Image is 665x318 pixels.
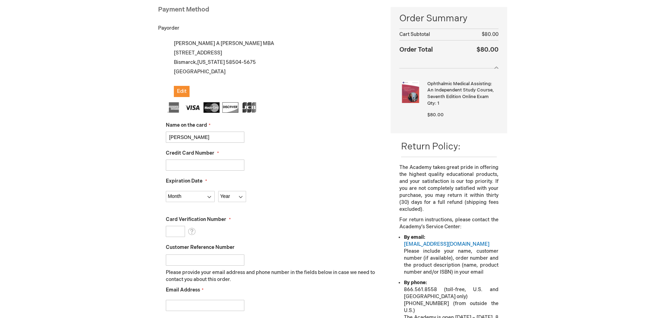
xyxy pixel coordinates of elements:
span: $80.00 [476,46,498,53]
strong: By email: [404,234,425,240]
span: [US_STATE] [197,59,225,65]
span: Customer Reference Number [166,244,235,250]
li: Please include your name, customer number (if available), order number and the product descriptio... [404,234,498,276]
span: Return Policy: [401,141,460,152]
p: Please provide your email address and phone number in the fields below in case we need to contact... [166,269,380,283]
span: Payorder [158,25,179,31]
span: Edit [177,88,186,94]
span: Email Address [166,287,200,293]
button: Edit [174,86,190,97]
img: JCB [241,102,257,113]
span: Qty [427,101,435,106]
span: $80.00 [482,31,498,37]
input: Card Verification Number [166,226,185,237]
img: Visa [185,102,201,113]
img: Ophthalmic Medical Assisting: An Independent Study Course, Seventh Edition Online Exam [399,81,422,103]
span: Credit Card Number [166,150,214,156]
strong: By phone: [404,280,427,286]
th: Cart Subtotal [399,29,461,40]
img: MasterCard [204,102,220,113]
strong: Order Total [399,44,433,54]
p: For return instructions, please contact the Academy’s Service Center: [399,216,498,230]
span: Name on the card [166,122,207,128]
img: Discover [222,102,238,113]
strong: Ophthalmic Medical Assisting: An Independent Study Course, Seventh Edition Online Exam [427,81,496,100]
div: Payment Method [158,5,380,18]
span: 1 [437,101,439,106]
span: $80.00 [427,112,444,118]
img: American Express [166,102,182,113]
input: Credit Card Number [166,160,244,171]
span: Order Summary [399,12,498,29]
span: Card Verification Number [166,216,226,222]
span: Expiration Date [166,178,202,184]
a: [EMAIL_ADDRESS][DOMAIN_NAME] [404,241,489,247]
div: [PERSON_NAME] A [PERSON_NAME] MBA [STREET_ADDRESS] Bismarck , 58504-5675 [GEOGRAPHIC_DATA] [166,39,380,97]
p: The Academy takes great pride in offering the highest quality educational products, and your sati... [399,164,498,213]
